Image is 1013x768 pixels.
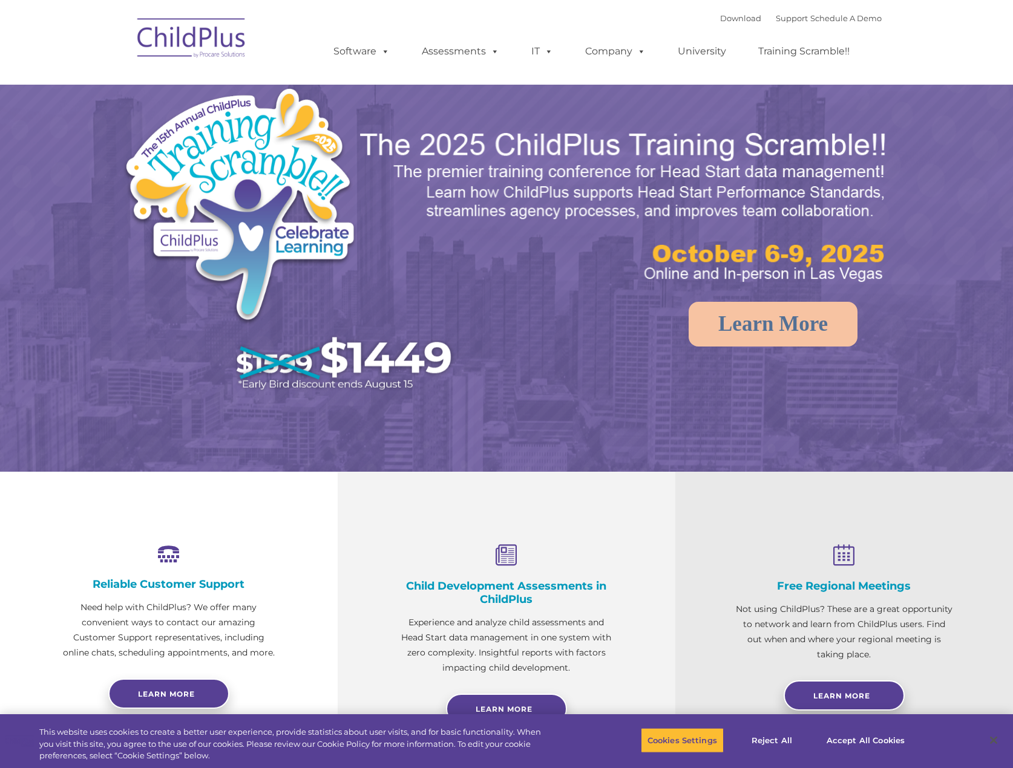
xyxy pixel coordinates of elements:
a: Assessments [410,39,511,63]
a: University [666,39,738,63]
button: Accept All Cookies [820,727,911,753]
div: This website uses cookies to create a better user experience, provide statistics about user visit... [39,726,557,762]
font: | [720,13,882,23]
a: IT [519,39,565,63]
button: Close [980,727,1007,753]
img: ChildPlus by Procare Solutions [131,10,252,70]
h4: Free Regional Meetings [736,579,952,593]
button: Cookies Settings [641,727,724,753]
a: Company [573,39,658,63]
button: Reject All [734,727,810,753]
a: Download [720,13,761,23]
a: Software [321,39,402,63]
a: Learn More [784,680,905,711]
a: Training Scramble!! [746,39,862,63]
a: Learn more [108,679,229,709]
h4: Reliable Customer Support [61,578,277,591]
p: Not using ChildPlus? These are a great opportunity to network and learn from ChildPlus users. Fin... [736,602,952,662]
h4: Child Development Assessments in ChildPlus [398,579,615,606]
a: Schedule A Demo [810,13,882,23]
a: Learn More [689,302,857,347]
a: Support [776,13,808,23]
span: Last name [168,80,205,89]
p: Need help with ChildPlus? We offer many convenient ways to contact our amazing Customer Support r... [61,600,277,660]
a: Learn More [446,694,567,724]
span: Phone number [168,129,220,138]
span: Learn more [138,689,195,698]
p: Experience and analyze child assessments and Head Start data management in one system with zero c... [398,615,615,675]
span: Learn More [476,705,533,714]
span: Learn More [813,691,870,700]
